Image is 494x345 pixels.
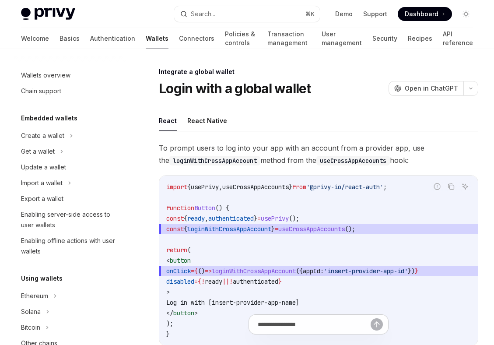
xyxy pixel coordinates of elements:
[408,267,415,275] span: })
[166,309,173,317] span: </
[322,28,362,49] a: User management
[194,267,198,275] span: {
[371,318,383,331] button: Send message
[14,233,126,259] a: Enabling offline actions with user wallets
[278,278,282,285] span: }
[459,7,473,21] button: Toggle dark mode
[205,278,222,285] span: ready
[267,28,311,49] a: Transaction management
[303,267,324,275] span: appId:
[159,81,311,96] h1: Login with a global wallet
[21,273,63,284] h5: Using wallets
[198,267,205,275] span: ()
[205,215,208,222] span: ,
[405,84,458,93] span: Open in ChatGPT
[233,278,278,285] span: authenticated
[166,225,184,233] span: const
[159,67,478,76] div: Integrate a global wallet
[166,267,191,275] span: onClick
[305,11,315,18] span: ⌘ K
[184,215,187,222] span: {
[254,215,257,222] span: }
[21,236,121,257] div: Enabling offline actions with user wallets
[398,7,452,21] a: Dashboard
[21,322,40,333] div: Bitcoin
[166,278,194,285] span: disabled
[201,278,205,285] span: !
[194,309,198,317] span: >
[405,10,438,18] span: Dashboard
[415,267,418,275] span: }
[408,28,432,49] a: Recipes
[208,215,254,222] span: authenticated
[173,309,194,317] span: button
[170,257,191,264] span: button
[21,146,55,157] div: Get a wallet
[166,257,170,264] span: <
[261,215,289,222] span: usePrivy
[21,70,70,81] div: Wallets overview
[21,8,75,20] img: light logo
[289,183,292,191] span: }
[289,215,299,222] span: ();
[205,267,212,275] span: =>
[21,194,63,204] div: Export a wallet
[271,225,275,233] span: }
[194,278,198,285] span: =
[184,225,187,233] span: {
[179,28,214,49] a: Connectors
[257,215,261,222] span: =
[222,183,289,191] span: useCrossAppAccounts
[166,183,187,191] span: import
[21,162,66,172] div: Update a wallet
[166,246,187,254] span: return
[194,204,215,212] span: Button
[21,306,41,317] div: Solana
[187,183,191,191] span: {
[389,81,463,96] button: Open in ChatGPT
[316,156,390,165] code: useCrossAppAccounts
[278,225,345,233] span: useCrossAppAccounts
[159,110,177,131] button: React
[431,181,443,192] button: Report incorrect code
[198,278,201,285] span: {
[21,113,77,123] h5: Embedded wallets
[90,28,135,49] a: Authentication
[14,159,126,175] a: Update a wallet
[345,225,355,233] span: ();
[187,110,227,131] button: React Native
[292,183,306,191] span: from
[275,225,278,233] span: =
[306,183,383,191] span: '@privy-io/react-auth'
[443,28,473,49] a: API reference
[219,183,222,191] span: ,
[21,178,63,188] div: Import a wallet
[21,86,61,96] div: Chain support
[14,67,126,83] a: Wallets overview
[335,10,353,18] a: Demo
[324,267,408,275] span: 'insert-provider-app-id'
[14,207,126,233] a: Enabling server-side access to user wallets
[383,183,387,191] span: ;
[60,28,80,49] a: Basics
[146,28,168,49] a: Wallets
[225,28,257,49] a: Policies & controls
[174,6,320,22] button: Search...⌘K
[445,181,457,192] button: Copy the contents from the code block
[459,181,471,192] button: Ask AI
[21,209,121,230] div: Enabling server-side access to user wallets
[191,9,215,19] div: Search...
[14,191,126,207] a: Export a wallet
[21,28,49,49] a: Welcome
[166,204,194,212] span: function
[166,299,299,306] span: Log in with [insert-provider-app-name]
[187,215,205,222] span: ready
[14,83,126,99] a: Chain support
[229,278,233,285] span: !
[21,291,48,301] div: Ethereum
[159,142,478,166] span: To prompt users to log into your app with an account from a provider app, use the method from the...
[187,225,271,233] span: loginWithCrossAppAccount
[187,246,191,254] span: (
[166,215,184,222] span: const
[212,267,296,275] span: loginWithCrossAppAccount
